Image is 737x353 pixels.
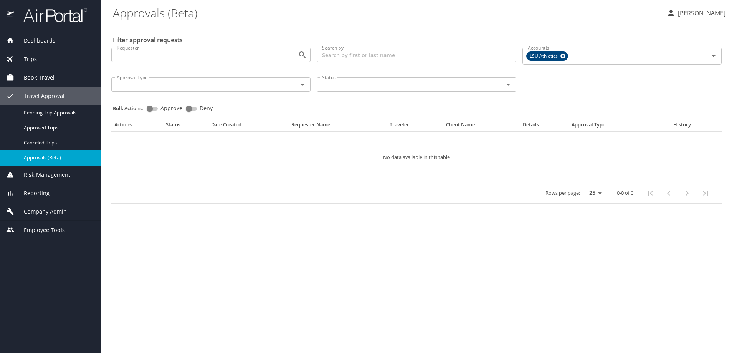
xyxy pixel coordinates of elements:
[200,106,213,111] span: Deny
[288,121,387,131] th: Requester Name
[163,121,208,131] th: Status
[113,105,149,112] p: Bulk Actions:
[656,121,708,131] th: History
[15,8,87,23] img: airportal-logo.png
[14,92,64,100] span: Travel Approval
[617,191,633,196] p: 0-0 of 0
[14,189,50,197] span: Reporting
[526,51,568,61] div: LSU Athletics
[14,55,37,63] span: Trips
[387,121,443,131] th: Traveler
[7,8,15,23] img: icon-airportal.png
[527,52,562,60] span: LSU Athletics
[14,171,70,179] span: Risk Management
[14,226,65,234] span: Employee Tools
[503,79,514,90] button: Open
[24,139,91,146] span: Canceled Trips
[113,34,183,46] h2: Filter approval requests
[520,121,568,131] th: Details
[24,124,91,131] span: Approved Trips
[14,36,55,45] span: Dashboards
[545,191,580,196] p: Rows per page:
[208,121,288,131] th: Date Created
[24,109,91,116] span: Pending Trip Approvals
[14,73,55,82] span: Book Travel
[111,121,722,204] table: Approval table
[24,154,91,161] span: Approvals (Beta)
[317,48,516,62] input: Search by first or last name
[134,155,699,160] p: No data available in this table
[160,106,182,111] span: Approve
[708,51,719,61] button: Open
[583,187,605,199] select: rows per page
[297,50,308,60] button: Open
[676,8,725,18] p: [PERSON_NAME]
[113,1,660,25] h1: Approvals (Beta)
[111,121,163,131] th: Actions
[14,207,67,216] span: Company Admin
[568,121,656,131] th: Approval Type
[443,121,520,131] th: Client Name
[297,79,308,90] button: Open
[663,6,729,20] button: [PERSON_NAME]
